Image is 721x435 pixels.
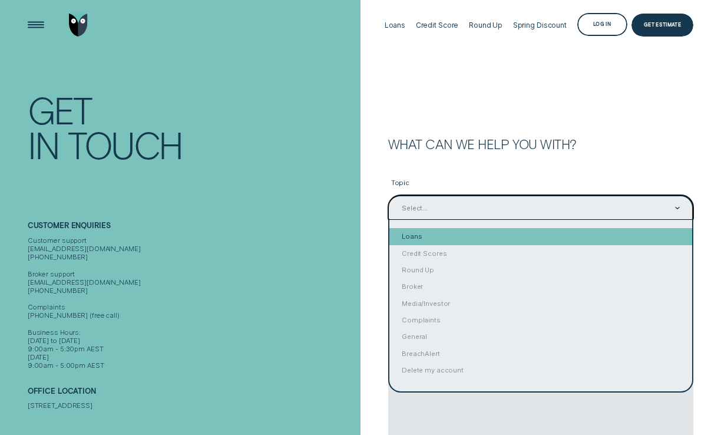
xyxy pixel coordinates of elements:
[69,14,88,36] img: Wisr
[28,127,59,162] div: In
[631,14,694,36] a: Get Estimate
[389,278,693,295] div: Broker
[28,401,356,410] div: [STREET_ADDRESS]
[577,13,627,35] button: Log in
[68,127,182,162] div: Touch
[416,21,459,29] div: Credit Score
[402,204,428,212] div: Select...
[28,387,356,401] h2: Office Location
[389,345,693,362] div: BreachAlert
[389,262,693,278] div: Round Up
[469,21,502,29] div: Round Up
[28,93,91,127] div: Get
[28,236,356,370] div: Customer support [EMAIL_ADDRESS][DOMAIN_NAME] [PHONE_NUMBER] Broker support [EMAIL_ADDRESS][DOMAI...
[513,21,567,29] div: Spring Discount
[28,221,356,236] h2: Customer Enquiries
[388,172,694,195] label: Topic
[385,21,405,29] div: Loans
[389,328,693,345] div: General
[389,312,693,328] div: Complaints
[389,228,693,245] div: Loans
[389,295,693,312] div: Media/Investor
[25,14,47,36] button: Open Menu
[388,138,694,150] h2: What can we help you with?
[389,362,693,378] div: Delete my account
[28,93,356,163] h1: Get In Touch
[389,245,693,262] div: Credit Scores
